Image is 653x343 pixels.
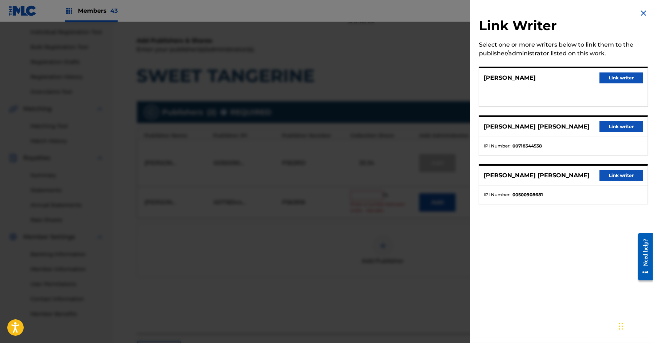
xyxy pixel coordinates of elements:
[512,192,543,198] strong: 00500908681
[479,40,648,58] div: Select one or more writers below to link them to the publisher/administrator listed on this work.
[599,121,643,132] button: Link writer
[484,143,511,149] span: IPI Number :
[484,74,536,82] p: [PERSON_NAME]
[619,315,623,337] div: Drag
[484,192,511,198] span: IPI Number :
[512,143,542,149] strong: 00718344538
[78,7,118,15] span: Members
[9,5,37,16] img: MLC Logo
[599,72,643,83] button: Link writer
[479,17,648,36] h2: Link Writer
[484,171,590,180] p: [PERSON_NAME] [PERSON_NAME]
[484,122,590,131] p: [PERSON_NAME] [PERSON_NAME]
[599,170,643,181] button: Link writer
[110,7,118,14] span: 43
[633,227,653,286] iframe: Resource Center
[617,308,653,343] iframe: Chat Widget
[65,7,74,15] img: Top Rightsholders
